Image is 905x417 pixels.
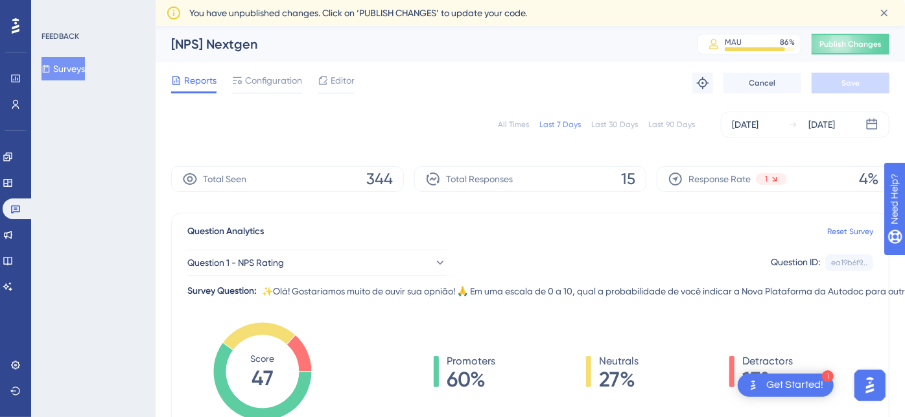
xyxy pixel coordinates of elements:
div: FEEDBACK [41,31,79,42]
span: Total Seen [203,171,246,187]
span: You have unpublished changes. Click on ‘PUBLISH CHANGES’ to update your code. [189,5,527,21]
span: Publish Changes [819,39,882,49]
div: Last 30 Days [591,119,638,130]
a: Reset Survey [827,226,873,237]
span: 1 [765,174,768,184]
button: Surveys [41,57,85,80]
span: 13% [742,369,793,390]
div: Survey Question: [187,283,257,299]
iframe: UserGuiding AI Assistant Launcher [851,366,889,405]
span: 344 [366,169,393,189]
button: Publish Changes [812,34,889,54]
span: Cancel [749,78,776,88]
div: Last 90 Days [648,119,695,130]
span: Neutrals [599,353,639,369]
span: Reports [184,73,217,88]
div: Get Started! [766,378,823,392]
div: Last 7 Days [539,119,581,130]
span: Need Help? [30,3,81,19]
div: 86 % [780,37,795,47]
span: Question 1 - NPS Rating [187,255,284,270]
div: All Times [498,119,529,130]
span: 4% [859,169,878,189]
span: Response Rate [688,171,751,187]
span: Promoters [447,353,495,369]
span: Detractors [742,353,793,369]
div: [DATE] [732,117,758,132]
span: Total Responses [446,171,513,187]
div: Open Get Started! checklist, remaining modules: 1 [738,374,834,397]
div: Question ID: [771,254,820,271]
span: Question Analytics [187,224,264,239]
img: launcher-image-alternative-text [746,377,761,393]
span: Save [841,78,860,88]
button: Save [812,73,889,93]
div: [NPS] Nextgen [171,35,665,53]
div: 1 [822,370,834,382]
span: 15 [621,169,635,189]
span: Editor [331,73,355,88]
button: Question 1 - NPS Rating [187,250,447,276]
span: Configuration [245,73,302,88]
span: 27% [599,369,639,390]
div: [DATE] [808,117,835,132]
span: 60% [447,369,495,390]
div: ea19b6f9... [831,257,867,268]
div: MAU [725,37,742,47]
button: Cancel [723,73,801,93]
tspan: 47 [252,366,274,390]
tspan: Score [251,353,275,364]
